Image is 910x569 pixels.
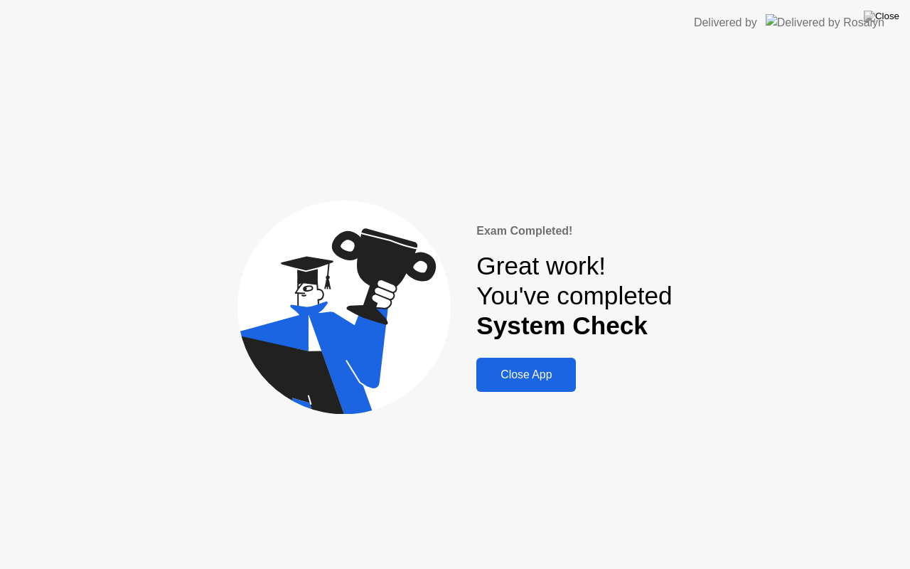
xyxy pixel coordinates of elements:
button: Close App [476,358,576,392]
div: Great work! You've completed [476,251,672,341]
img: Delivered by Rosalyn [766,14,884,31]
b: System Check [476,312,648,339]
img: Close [864,11,899,22]
div: Delivered by [694,14,757,31]
div: Close App [481,368,572,381]
div: Exam Completed! [476,223,672,240]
